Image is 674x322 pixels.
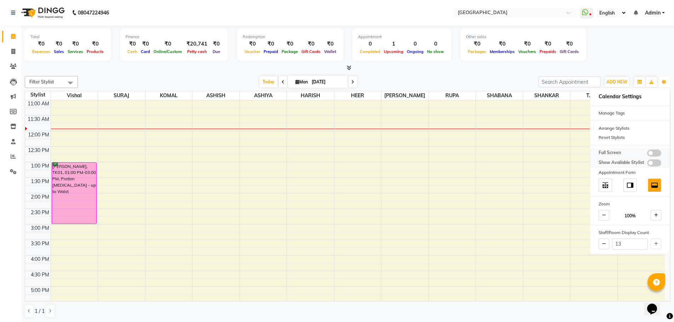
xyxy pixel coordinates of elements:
[358,40,382,48] div: 0
[85,40,105,48] div: ₹0
[210,40,223,48] div: ₹0
[29,193,51,201] div: 2:00 PM
[466,34,581,40] div: Other sales
[425,49,446,54] span: No show
[66,40,85,48] div: ₹0
[645,9,661,17] span: Admin
[287,91,334,100] span: HARISH
[52,49,66,54] span: Sales
[30,40,52,48] div: ₹0
[26,100,51,107] div: 11:00 AM
[25,91,51,99] div: Stylist
[192,91,240,100] span: ASHISH
[29,256,51,263] div: 4:00 PM
[243,49,262,54] span: Voucher
[27,147,51,154] div: 12:30 PM
[523,91,570,100] span: SHANKAR
[126,34,223,40] div: Finance
[300,40,322,48] div: ₹0
[517,40,538,48] div: ₹0
[382,40,405,48] div: 1
[558,49,581,54] span: Gift Cards
[139,40,152,48] div: ₹0
[358,34,446,40] div: Appointment
[152,40,184,48] div: ₹0
[606,79,627,84] span: ADD NEW
[599,159,644,166] span: Show Available Stylist
[30,34,105,40] div: Total
[644,294,667,315] iframe: chat widget
[488,40,517,48] div: ₹0
[382,49,405,54] span: Upcoming
[243,34,338,40] div: Redemption
[538,76,600,87] input: Search Appointment
[558,40,581,48] div: ₹0
[85,49,105,54] span: Products
[590,91,670,103] h6: Calendar Settings
[405,49,425,54] span: Ongoing
[590,133,670,142] div: Reset Stylists
[538,49,558,54] span: Prepaids
[322,49,338,54] span: Wallet
[601,181,609,189] img: table_move_above.svg
[590,168,670,177] div: Appointment Form
[240,91,287,100] span: ASHIYA
[590,109,670,118] div: Manage Tags
[139,49,152,54] span: Card
[590,199,670,209] div: Zoom
[358,49,382,54] span: Completed
[466,49,488,54] span: Packages
[152,49,184,54] span: Online/Custom
[322,40,338,48] div: ₹0
[27,131,51,139] div: 12:00 PM
[626,181,634,189] img: dock_right.svg
[126,49,139,54] span: Cash
[300,49,322,54] span: Gift Cards
[280,40,300,48] div: ₹0
[488,49,517,54] span: Memberships
[26,116,51,123] div: 11:30 AM
[126,40,139,48] div: ₹0
[98,91,145,100] span: SURAJ
[51,91,98,100] span: Vishal
[29,287,51,294] div: 5:00 PM
[651,181,658,189] img: dock_bottom.svg
[429,91,476,100] span: RUPA
[517,49,538,54] span: Vouchers
[405,40,425,48] div: 0
[605,77,629,87] button: ADD NEW
[29,240,51,247] div: 3:30 PM
[310,77,345,87] input: 2025-09-01
[294,79,310,84] span: Mon
[30,49,52,54] span: Expenses
[18,3,67,23] img: logo
[29,178,51,185] div: 1:30 PM
[538,40,558,48] div: ₹0
[66,49,85,54] span: Services
[262,49,280,54] span: Prepaid
[52,163,96,224] div: [PERSON_NAME], TK01, 01:00 PM-03:00 PM, Protien [MEDICAL_DATA] - up to Waist
[280,49,300,54] span: Package
[78,3,109,23] b: 08047224946
[29,271,51,279] div: 4:30 PM
[624,213,636,219] span: 100%
[29,209,51,216] div: 2:30 PM
[184,40,210,48] div: ₹20,741
[590,124,670,133] div: Arrange Stylists
[243,40,262,48] div: ₹0
[35,308,45,315] span: 1 / 1
[29,162,51,170] div: 1:00 PM
[211,49,222,54] span: Due
[466,40,488,48] div: ₹0
[590,228,670,237] div: Staff/Room Display Count
[381,91,428,100] span: [PERSON_NAME]
[145,91,192,100] span: KOMAL
[425,40,446,48] div: 0
[52,40,66,48] div: ₹0
[29,79,54,84] span: Filter Stylist
[570,91,617,100] span: TAHIR
[476,91,523,100] span: SHABANA
[185,49,209,54] span: Petty cash
[334,91,381,100] span: HEER
[262,40,280,48] div: ₹0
